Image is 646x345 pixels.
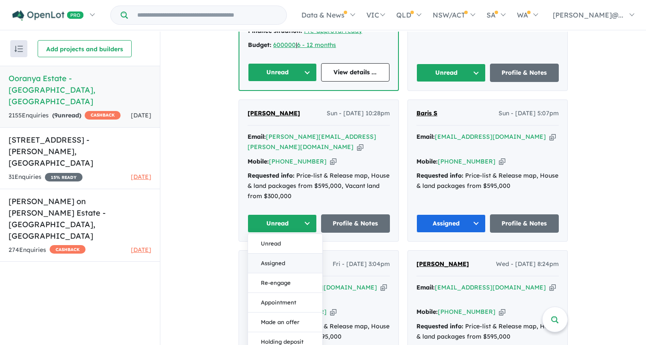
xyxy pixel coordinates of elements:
div: | [248,40,389,50]
button: Re-engage [248,273,322,293]
div: Price-list & Release map, House & land packages from $595,000 [416,322,559,342]
button: Copy [381,283,387,292]
a: 6 - 12 months [297,41,336,49]
button: Unread [416,64,486,82]
button: Assigned [416,214,486,233]
button: Appointment [248,293,322,313]
strong: Mobile: [416,158,438,165]
span: 9 [54,111,58,119]
span: [PERSON_NAME] [248,109,300,117]
h5: [PERSON_NAME] on [PERSON_NAME] Estate - [GEOGRAPHIC_DATA] , [GEOGRAPHIC_DATA] [9,196,151,242]
a: View details ... [321,63,390,82]
h5: Ooranya Estate - [GEOGRAPHIC_DATA] , [GEOGRAPHIC_DATA] [9,73,151,107]
a: Profile & Notes [321,214,390,233]
button: Assigned [248,254,322,273]
span: 15 % READY [45,173,83,181]
a: [PERSON_NAME] [248,108,300,119]
strong: Requested info: [248,172,295,179]
strong: Mobile: [416,308,438,316]
strong: Budget: [248,41,271,49]
a: [PHONE_NUMBER] [438,158,496,165]
button: Unread [248,63,317,82]
button: Unread [248,234,322,254]
button: Copy [499,157,505,166]
a: [EMAIL_ADDRESS][DOMAIN_NAME] [435,133,546,140]
span: Wed - [DATE] 8:24pm [496,259,559,269]
div: 2155 Enquir ies [9,111,121,121]
span: [DATE] [131,173,151,181]
a: [EMAIL_ADDRESS][DOMAIN_NAME] [435,284,546,291]
input: Try estate name, suburb, builder or developer [130,6,285,24]
div: Price-list & Release map, House & land packages from $595,000, Vacant land from $300,000 [248,171,390,201]
div: Price-list & Release map, House & land packages from $595,000 [416,171,559,191]
button: Copy [549,283,556,292]
span: [PERSON_NAME] [416,260,469,268]
span: Sun - [DATE] 10:28pm [327,108,390,119]
a: Profile & Notes [490,64,559,82]
a: Baris S [416,108,437,119]
strong: Email: [248,133,266,140]
button: Copy [549,132,556,141]
div: 274 Enquir ies [9,245,86,255]
a: [PERSON_NAME] [416,259,469,269]
a: 600000 [273,41,296,49]
span: Fri - [DATE] 3:04pm [333,259,390,269]
span: Baris S [416,109,437,117]
div: 31 Enquir ies [9,172,83,182]
img: Openlot PRO Logo White [12,10,84,21]
button: Unread [248,214,317,233]
button: Copy [330,307,336,316]
button: Copy [499,307,505,316]
a: Pre-approval ready [304,27,362,35]
img: sort.svg [15,46,23,52]
strong: Requested info: [416,172,463,179]
a: [PHONE_NUMBER] [438,308,496,316]
span: Sun - [DATE] 5:07pm [499,108,559,119]
span: CASHBACK [85,111,121,120]
strong: Email: [416,284,435,291]
strong: Finance situation: [248,27,302,35]
h5: [STREET_ADDRESS] - [PERSON_NAME] , [GEOGRAPHIC_DATA] [9,134,151,169]
span: [PERSON_NAME]@... [553,11,623,19]
span: CASHBACK [50,245,86,254]
a: [PERSON_NAME][EMAIL_ADDRESS][PERSON_NAME][DOMAIN_NAME] [248,133,376,151]
button: Copy [330,157,336,166]
strong: Requested info: [416,322,463,330]
span: [DATE] [131,246,151,254]
strong: ( unread) [52,111,81,119]
span: [DATE] [131,111,151,119]
button: Add projects and builders [38,40,132,57]
strong: Mobile: [248,158,269,165]
strong: Email: [416,133,435,140]
button: Made an offer [248,313,322,332]
a: [PHONE_NUMBER] [269,158,327,165]
a: Profile & Notes [490,214,559,233]
button: Copy [357,143,363,152]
